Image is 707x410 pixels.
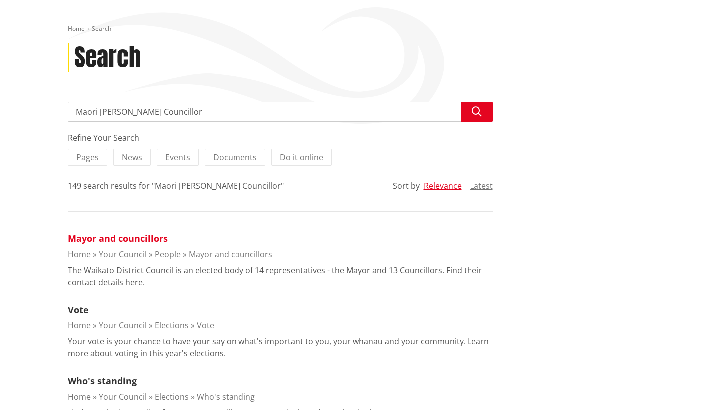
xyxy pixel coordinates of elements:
[68,25,640,33] nav: breadcrumb
[68,304,89,316] a: Vote
[68,249,91,260] a: Home
[92,24,111,33] span: Search
[68,375,137,387] a: Who's standing
[68,335,493,359] p: Your vote is your chance to have your say on what's important to you, your whanau and your commun...
[68,391,91,402] a: Home
[76,152,99,163] span: Pages
[155,320,189,331] a: Elections
[74,43,141,72] h1: Search
[122,152,142,163] span: News
[68,232,168,244] a: Mayor and councillors
[68,102,493,122] input: Search input
[424,181,462,190] button: Relevance
[470,181,493,190] button: Latest
[99,391,147,402] a: Your Council
[68,180,284,192] div: 149 search results for "Maori [PERSON_NAME] Councillor"
[68,132,493,144] div: Refine Your Search
[197,320,214,331] a: Vote
[155,249,181,260] a: People
[155,391,189,402] a: Elections
[213,152,257,163] span: Documents
[661,368,697,404] iframe: Messenger Launcher
[68,320,91,331] a: Home
[165,152,190,163] span: Events
[189,249,272,260] a: Mayor and councillors
[197,391,255,402] a: Who's standing
[68,264,493,288] p: The Waikato District Council is an elected body of 14 representatives - the Mayor and 13 Councill...
[280,152,323,163] span: Do it online
[68,24,85,33] a: Home
[99,249,147,260] a: Your Council
[393,180,420,192] div: Sort by
[99,320,147,331] a: Your Council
